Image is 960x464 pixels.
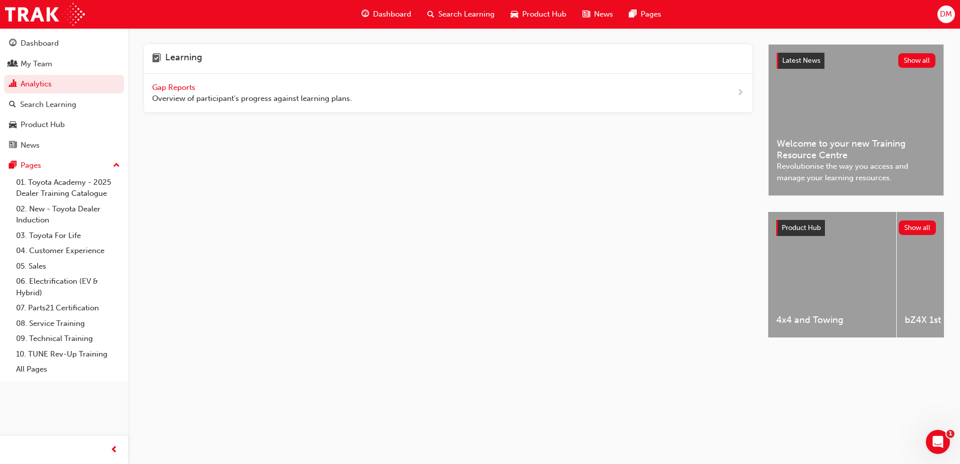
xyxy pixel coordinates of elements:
span: Product Hub [522,9,566,20]
a: search-iconSearch Learning [419,4,503,25]
a: 09. Technical Training [12,331,124,346]
span: DM [940,9,952,20]
a: 03. Toyota For Life [12,228,124,244]
a: Product Hub [4,115,124,134]
a: car-iconProduct Hub [503,4,574,25]
span: search-icon [9,100,16,109]
span: next-icon [737,87,744,99]
span: 1 [946,430,954,438]
span: car-icon [9,121,17,130]
img: Trak [5,3,85,26]
a: guage-iconDashboard [353,4,419,25]
a: All Pages [12,362,124,377]
div: Pages [21,160,41,171]
span: Revolutionise the way you access and manage your learning resources. [777,161,935,183]
span: Search Learning [438,9,495,20]
h4: Learning [165,52,202,65]
span: Overview of participant's progress against learning plans. [152,93,352,104]
a: pages-iconPages [621,4,669,25]
span: chart-icon [9,80,17,89]
span: news-icon [9,141,17,150]
span: 4x4 and Towing [776,314,888,326]
span: guage-icon [9,39,17,48]
div: Dashboard [21,38,59,49]
button: Show all [898,53,936,68]
span: Product Hub [782,223,821,232]
a: 01. Toyota Academy - 2025 Dealer Training Catalogue [12,175,124,201]
span: pages-icon [629,8,637,21]
span: Gap Reports [152,83,197,92]
a: Latest NewsShow allWelcome to your new Training Resource CentreRevolutionise the way you access a... [768,44,944,196]
button: Show all [899,220,936,235]
div: News [21,140,40,151]
a: 07. Parts21 Certification [12,300,124,316]
a: 4x4 and Towing [768,212,896,337]
button: Pages [4,156,124,175]
span: Welcome to your new Training Resource Centre [777,138,935,161]
span: Dashboard [373,9,411,20]
a: Dashboard [4,34,124,53]
span: learning-icon [152,52,161,65]
a: 02. New - Toyota Dealer Induction [12,201,124,228]
div: Product Hub [21,119,65,131]
a: news-iconNews [574,4,621,25]
span: guage-icon [362,8,369,21]
span: search-icon [427,8,434,21]
a: 04. Customer Experience [12,243,124,259]
button: DashboardMy TeamAnalyticsSearch LearningProduct HubNews [4,32,124,156]
a: Analytics [4,75,124,93]
div: My Team [21,58,52,70]
span: Pages [641,9,661,20]
span: car-icon [511,8,518,21]
span: news-icon [582,8,590,21]
a: 10. TUNE Rev-Up Training [12,346,124,362]
a: Gap Reports Overview of participant's progress against learning plans.next-icon [144,74,752,113]
span: prev-icon [110,444,118,456]
iframe: Intercom live chat [926,430,950,454]
div: Search Learning [20,99,76,110]
button: DM [937,6,955,23]
a: News [4,136,124,155]
span: people-icon [9,60,17,69]
a: Latest NewsShow all [777,53,935,69]
a: 05. Sales [12,259,124,274]
span: up-icon [113,159,120,172]
span: News [594,9,613,20]
span: pages-icon [9,161,17,170]
a: My Team [4,55,124,73]
a: 06. Electrification (EV & Hybrid) [12,274,124,300]
span: Latest News [782,56,820,65]
a: Search Learning [4,95,124,114]
a: Product HubShow all [776,220,936,236]
a: 08. Service Training [12,316,124,331]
